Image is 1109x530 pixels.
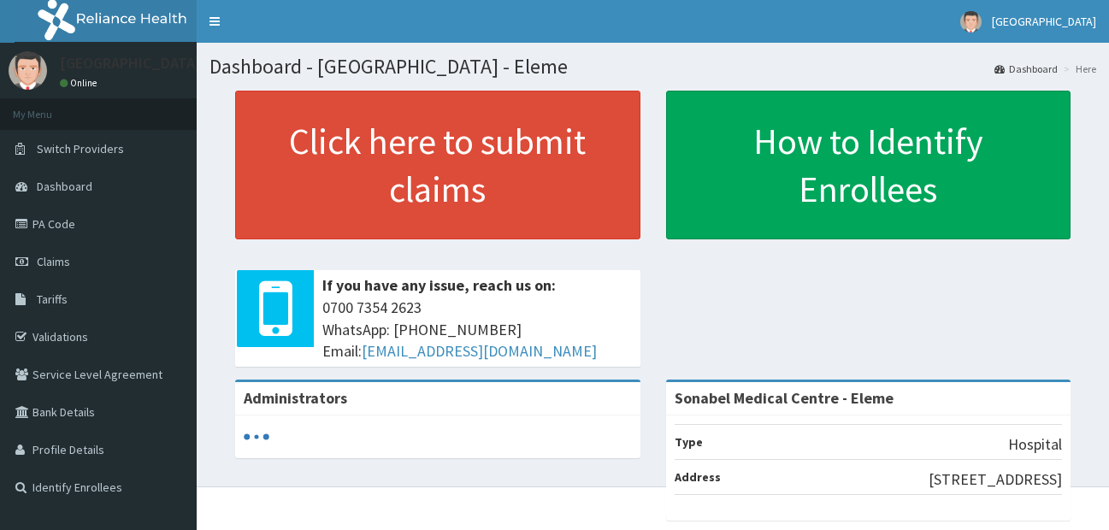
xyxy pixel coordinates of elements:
li: Here [1059,62,1096,76]
a: Online [60,77,101,89]
svg: audio-loading [244,424,269,450]
p: Hospital [1008,433,1062,456]
strong: Sonabel Medical Centre - Eleme [675,388,894,408]
a: Click here to submit claims [235,91,640,239]
b: If you have any issue, reach us on: [322,275,556,295]
span: Claims [37,254,70,269]
a: How to Identify Enrollees [666,91,1071,239]
p: [STREET_ADDRESS] [929,468,1062,491]
h1: Dashboard - [GEOGRAPHIC_DATA] - Eleme [209,56,1096,78]
img: User Image [9,51,47,90]
span: Dashboard [37,179,92,194]
a: [EMAIL_ADDRESS][DOMAIN_NAME] [362,341,597,361]
b: Type [675,434,703,450]
span: Switch Providers [37,141,124,156]
span: [GEOGRAPHIC_DATA] [992,14,1096,29]
a: Dashboard [994,62,1058,76]
img: User Image [960,11,982,32]
span: Tariffs [37,291,68,307]
b: Administrators [244,388,347,408]
p: [GEOGRAPHIC_DATA] [60,56,201,71]
b: Address [675,469,721,485]
span: 0700 7354 2623 WhatsApp: [PHONE_NUMBER] Email: [322,297,632,362]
